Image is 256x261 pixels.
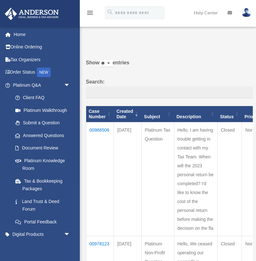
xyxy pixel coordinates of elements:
label: Search: [86,77,253,98]
a: Land Trust & Deed Forum [9,195,77,215]
td: Closed [217,122,242,236]
th: Created Date: activate to sort column ascending [114,106,141,122]
td: Platinum Tax Question [141,122,174,236]
th: Description: activate to sort column ascending [174,106,217,122]
th: Status: activate to sort column ascending [217,106,242,122]
span: arrow_drop_down [64,79,77,92]
i: search [107,9,114,16]
a: Online Ordering [4,41,80,54]
td: Hello, I am having trouble getting in contact with my Tax Team. When will the 2023 personal retur... [174,122,217,236]
a: menu [86,11,94,17]
th: Subject: activate to sort column ascending [141,106,174,122]
a: Document Review [9,142,77,155]
td: [DATE] [114,122,141,236]
a: Submit a Question [9,117,77,129]
a: Home [4,28,80,41]
img: Anderson Advisors Platinum Portal [3,8,61,20]
a: Client FAQ [9,91,77,104]
a: Platinum Walkthrough [9,104,77,117]
a: Tax & Bookkeeping Packages [9,175,77,195]
a: Digital Productsarrow_drop_down [4,228,80,241]
img: User Pic [242,8,251,17]
select: Showentries [100,60,113,67]
i: menu [86,9,94,17]
input: Search: [86,86,253,98]
a: Order StatusNEW [4,66,80,79]
a: Tax Organizers [4,53,80,66]
a: Portal Feedback [9,215,77,228]
th: Case Number: activate to sort column ascending [86,106,114,122]
a: Platinum Knowledge Room [9,154,77,175]
div: NEW [37,68,51,77]
td: 00988506 [86,122,114,236]
label: Show entries [86,58,253,74]
span: arrow_drop_down [64,228,77,241]
a: Platinum Q&Aarrow_drop_down [4,79,77,91]
a: Answered Questions [9,129,73,142]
